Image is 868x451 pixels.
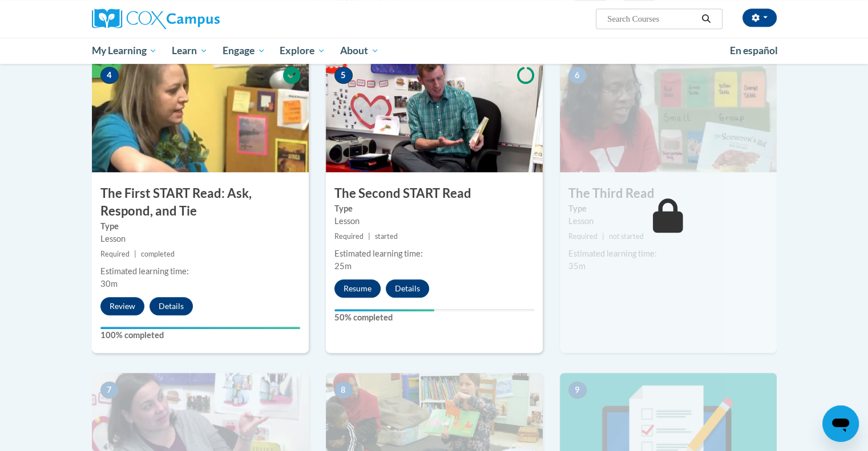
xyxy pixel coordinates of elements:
label: 100% completed [100,329,300,342]
a: Engage [215,38,273,64]
button: Details [386,279,429,298]
span: My Learning [91,44,157,58]
span: 25m [334,261,352,271]
button: Account Settings [742,9,777,27]
span: | [368,232,370,241]
div: Lesson [334,215,534,227]
img: Course Image [326,58,543,172]
span: Engage [223,44,265,58]
img: Cox Campus [92,9,220,29]
span: 4 [100,67,119,84]
a: Explore [272,38,333,64]
a: En español [722,39,785,63]
h3: The Third Read [560,185,777,202]
a: My Learning [84,38,165,64]
span: started [375,232,398,241]
span: Learn [172,44,208,58]
div: Your progress [334,309,434,311]
span: completed [141,250,175,258]
span: En español [730,44,778,56]
span: | [134,250,136,258]
span: Required [568,232,597,241]
span: Required [100,250,130,258]
span: Explore [280,44,325,58]
div: Lesson [100,233,300,245]
span: 9 [568,381,587,399]
span: 8 [334,381,353,399]
div: Lesson [568,215,768,227]
span: | [602,232,604,241]
button: Details [150,297,193,315]
iframe: Button to launch messaging window [822,405,859,442]
span: Required [334,232,364,241]
a: About [333,38,386,64]
span: About [340,44,379,58]
input: Search Courses [606,12,697,26]
span: 6 [568,67,587,84]
label: Type [568,202,768,215]
span: 7 [100,381,119,399]
div: Main menu [75,38,794,64]
button: Search [697,12,714,26]
h3: The First START Read: Ask, Respond, and Tie [92,185,309,220]
label: Type [100,220,300,233]
img: Course Image [92,58,309,172]
span: 35m [568,261,586,271]
span: not started [609,232,644,241]
button: Review [100,297,144,315]
button: Resume [334,279,381,298]
span: 5 [334,67,353,84]
label: Type [334,202,534,215]
a: Learn [164,38,215,64]
a: Cox Campus [92,9,309,29]
div: Estimated learning time: [568,247,768,260]
div: Your progress [100,327,300,329]
div: Estimated learning time: [334,247,534,260]
div: Estimated learning time: [100,265,300,278]
h3: The Second START Read [326,185,543,202]
span: 30m [100,279,118,289]
img: Course Image [560,58,777,172]
label: 50% completed [334,311,534,324]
